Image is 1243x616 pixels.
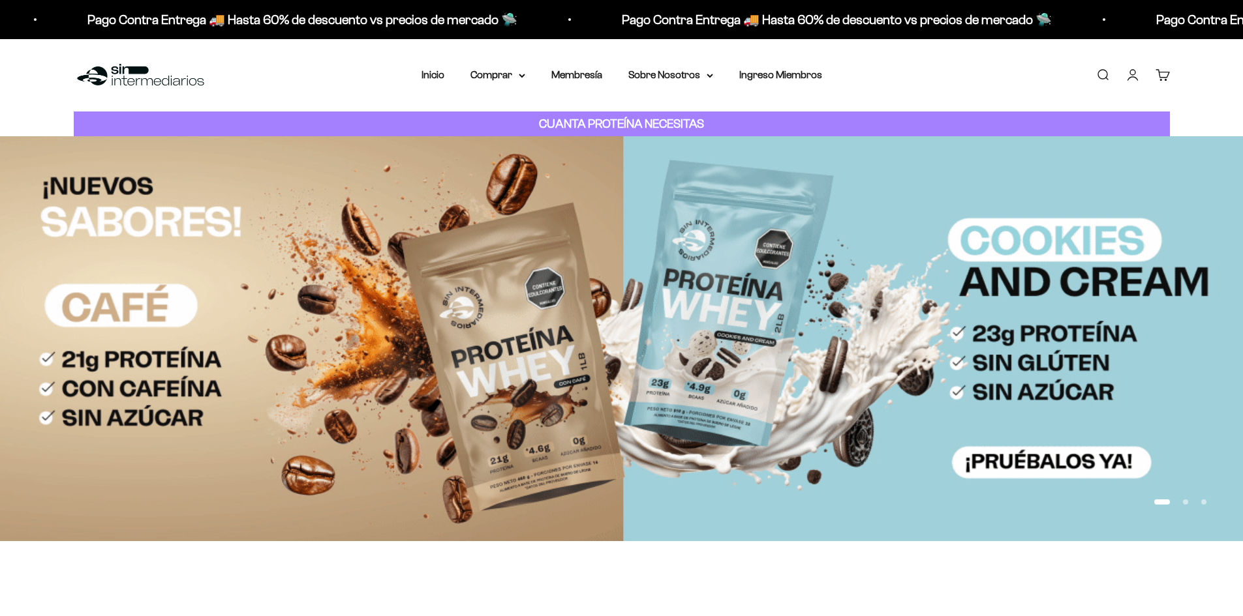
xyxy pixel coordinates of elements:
[470,66,525,83] summary: Comprar
[628,66,713,83] summary: Sobre Nosotros
[539,117,704,130] strong: CUANTA PROTEÍNA NECESITAS
[739,69,822,80] a: Ingreso Miembros
[422,69,444,80] a: Inicio
[551,69,602,80] a: Membresía
[619,9,1049,30] p: Pago Contra Entrega 🚚 Hasta 60% de descuento vs precios de mercado 🛸
[85,9,515,30] p: Pago Contra Entrega 🚚 Hasta 60% de descuento vs precios de mercado 🛸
